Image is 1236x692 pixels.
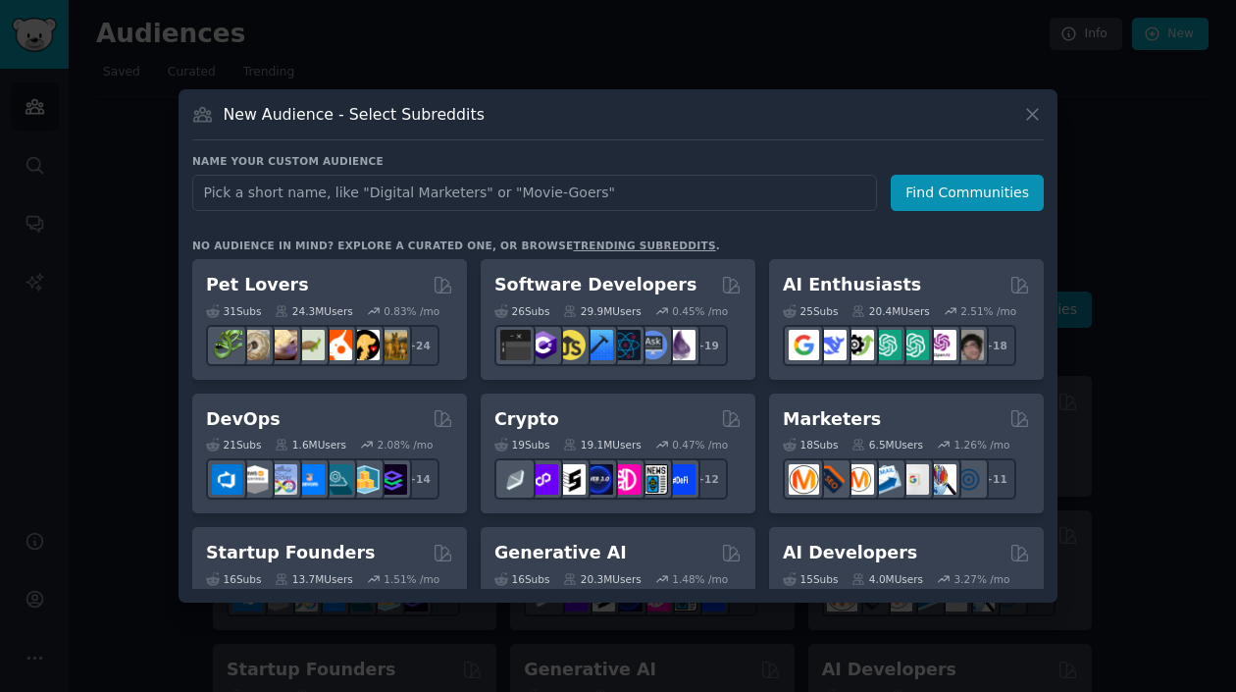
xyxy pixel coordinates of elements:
img: software [500,330,531,360]
img: AItoolsCatalog [844,330,874,360]
img: Emailmarketing [871,464,901,495]
img: chatgpt_prompts_ [899,330,929,360]
div: 16 Sub s [206,572,261,586]
h2: Marketers [783,407,881,432]
img: web3 [583,464,613,495]
div: 2.51 % /mo [960,304,1016,318]
img: aws_cdk [349,464,380,495]
img: csharp [528,330,558,360]
img: iOSProgramming [583,330,613,360]
h3: Name your custom audience [192,154,1044,168]
div: 0.45 % /mo [672,304,728,318]
div: No audience in mind? Explore a curated one, or browse . [192,239,720,252]
div: 3.27 % /mo [954,572,1010,586]
div: 1.6M Users [275,438,346,452]
img: DevOpsLinks [294,464,325,495]
button: Find Communities [891,175,1044,211]
div: 31 Sub s [206,304,261,318]
img: AskComputerScience [638,330,668,360]
img: googleads [899,464,929,495]
div: 20.4M Users [851,304,929,318]
div: 16 Sub s [494,572,549,586]
img: OnlineMarketing [953,464,984,495]
img: AskMarketing [844,464,874,495]
div: 1.48 % /mo [672,572,728,586]
div: 2.08 % /mo [378,438,434,452]
div: 19.1M Users [563,438,641,452]
div: 6.5M Users [851,438,923,452]
img: bigseo [816,464,847,495]
div: 24.3M Users [275,304,352,318]
div: + 18 [975,325,1016,366]
div: + 11 [975,458,1016,500]
img: cockatiel [322,330,352,360]
div: 29.9M Users [563,304,641,318]
div: 25 Sub s [783,304,838,318]
div: 19 Sub s [494,438,549,452]
div: + 24 [398,325,439,366]
img: PetAdvice [349,330,380,360]
div: 26 Sub s [494,304,549,318]
img: chatgpt_promptDesign [871,330,901,360]
div: 18 Sub s [783,438,838,452]
img: herpetology [212,330,242,360]
img: CryptoNews [638,464,668,495]
div: + 19 [687,325,728,366]
img: dogbreed [377,330,407,360]
img: elixir [665,330,695,360]
img: ballpython [239,330,270,360]
h2: AI Developers [783,541,917,565]
img: 0xPolygon [528,464,558,495]
img: defiblockchain [610,464,641,495]
img: MarketingResearch [926,464,956,495]
div: 1.51 % /mo [384,572,439,586]
img: OpenAIDev [926,330,956,360]
div: 20.3M Users [563,572,641,586]
img: ArtificalIntelligence [953,330,984,360]
div: 4.0M Users [851,572,923,586]
div: 0.47 % /mo [672,438,728,452]
h2: Crypto [494,407,559,432]
h2: Pet Lovers [206,273,309,297]
div: 13.7M Users [275,572,352,586]
img: GoogleGeminiAI [789,330,819,360]
img: DeepSeek [816,330,847,360]
img: defi_ [665,464,695,495]
img: content_marketing [789,464,819,495]
input: Pick a short name, like "Digital Marketers" or "Movie-Goers" [192,175,877,211]
h2: DevOps [206,407,281,432]
a: trending subreddits [573,240,715,251]
div: 1.26 % /mo [954,438,1010,452]
img: AWS_Certified_Experts [239,464,270,495]
h3: New Audience - Select Subreddits [224,104,485,125]
img: Docker_DevOps [267,464,297,495]
h2: AI Enthusiasts [783,273,921,297]
img: PlatformEngineers [377,464,407,495]
img: reactnative [610,330,641,360]
div: 0.83 % /mo [384,304,439,318]
img: azuredevops [212,464,242,495]
h2: Generative AI [494,541,627,565]
img: ethfinance [500,464,531,495]
h2: Software Developers [494,273,696,297]
h2: Startup Founders [206,541,375,565]
img: leopardgeckos [267,330,297,360]
div: + 14 [398,458,439,500]
img: turtle [294,330,325,360]
div: 15 Sub s [783,572,838,586]
div: + 12 [687,458,728,500]
img: learnjavascript [555,330,586,360]
div: 21 Sub s [206,438,261,452]
img: platformengineering [322,464,352,495]
img: ethstaker [555,464,586,495]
